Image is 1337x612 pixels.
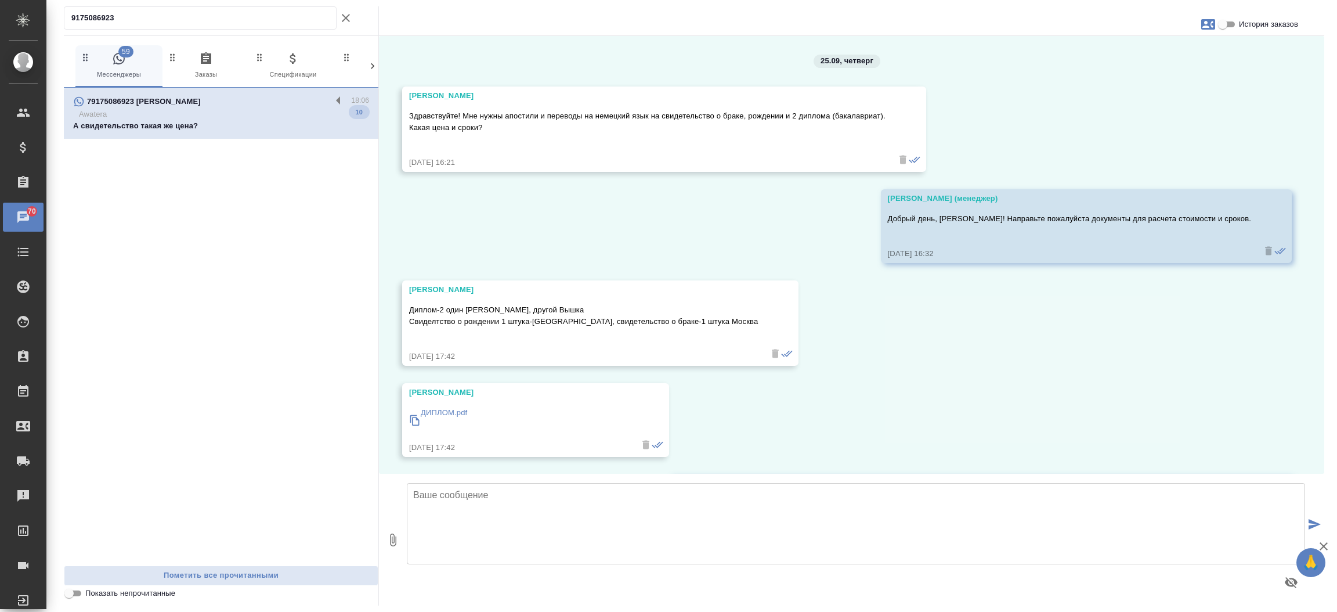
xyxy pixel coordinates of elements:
[1194,10,1222,38] button: Заявки
[21,206,43,217] span: 70
[167,52,245,80] span: Заказы
[1296,548,1325,577] button: 🙏
[888,213,1251,225] p: Добрый день, [PERSON_NAME]! Направьте пожалуйста документы для расчета стоимости и сроков.
[409,351,758,362] div: [DATE] 17:42
[254,52,265,63] svg: Зажми и перетащи, чтобы поменять порядок вкладок
[1239,19,1298,30] span: История заказов
[73,120,369,132] p: А свидетельство такая же цена?
[409,157,886,168] div: [DATE] 16:21
[351,95,369,106] p: 18:06
[1277,568,1305,596] button: Предпросмотр
[80,52,158,80] span: Мессенджеры
[80,52,91,63] svg: Зажми и перетащи, чтобы поменять порядок вкладок
[888,193,1251,204] div: [PERSON_NAME] (менеджер)
[821,55,873,67] p: 25.09, четверг
[409,90,886,102] div: [PERSON_NAME]
[85,588,175,599] span: Показать непрочитанные
[64,88,378,139] div: 79175086923 [PERSON_NAME]18:06AwateraА свидетельство такая же цена?10
[349,106,370,118] span: 10
[87,96,201,107] p: 79175086923 [PERSON_NAME]
[70,569,372,582] span: Пометить все прочитанными
[888,248,1251,260] div: [DATE] 16:32
[118,46,133,57] span: 59
[421,407,467,419] p: ДИПЛОМ.pdf
[409,387,628,398] div: [PERSON_NAME]
[79,109,369,120] p: Awatera
[409,304,758,327] p: Диплом-2 один [PERSON_NAME], другой Вышка Свиделтство о рождении 1 штука-[GEOGRAPHIC_DATA], свиде...
[1301,550,1321,575] span: 🙏
[71,10,336,26] input: Поиск
[3,203,44,232] a: 70
[254,52,332,80] span: Спецификации
[409,404,628,436] a: ДИПЛОМ.pdf
[64,566,378,586] button: Пометить все прочитанными
[341,52,352,63] svg: Зажми и перетащи, чтобы поменять порядок вкладок
[409,284,758,296] div: [PERSON_NAME]
[409,442,628,453] div: [DATE] 17:42
[167,52,178,63] svg: Зажми и перетащи, чтобы поменять порядок вкладок
[409,110,886,134] p: Здравствуйте! Мне нужны апостили и переводы на немецкий язык на свидетельство о браке, рождении и...
[341,52,419,80] span: Клиенты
